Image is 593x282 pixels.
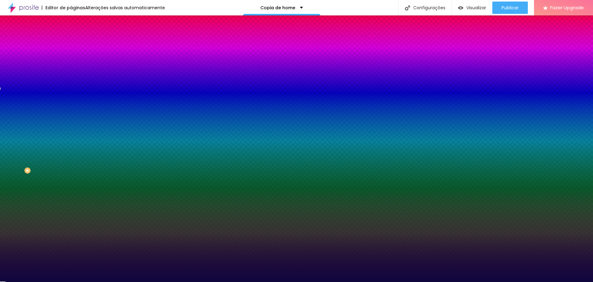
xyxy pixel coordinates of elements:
img: Icone [405,5,410,11]
button: Visualizar [452,2,492,14]
span: Publicar [502,5,519,10]
p: Copia de home [260,6,295,10]
button: Publicar [492,2,528,14]
img: view-1.svg [458,5,463,11]
div: Editor de páginas [42,6,85,10]
span: Visualizar [466,5,486,10]
span: Fazer Upgrade [550,5,584,10]
div: Alterações salvas automaticamente [85,6,165,10]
